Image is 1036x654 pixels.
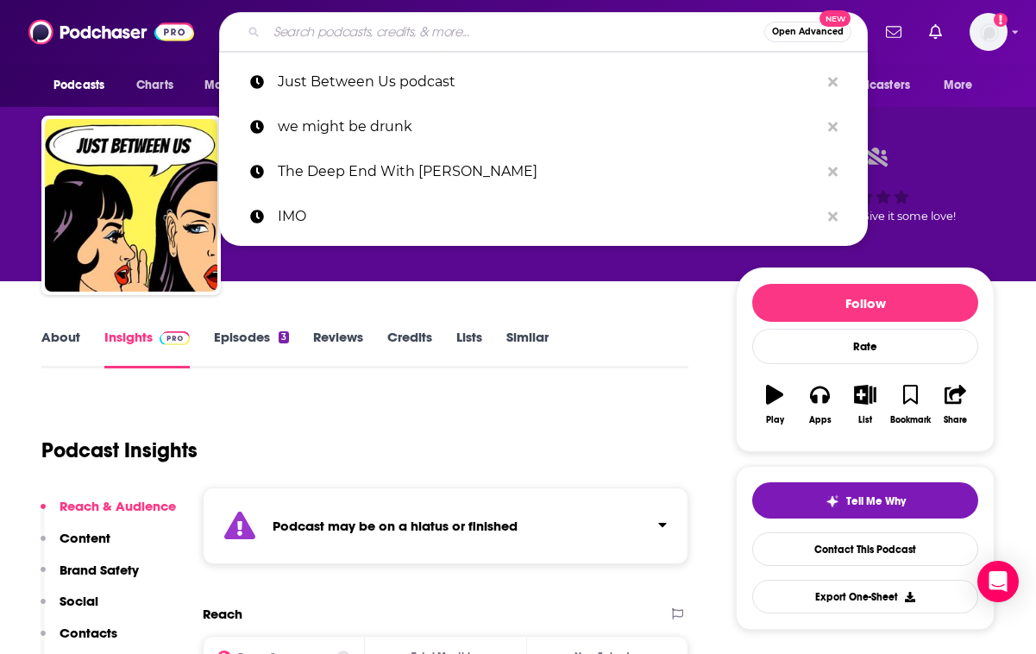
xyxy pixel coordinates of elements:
a: Reviews [313,329,363,368]
button: Social [41,593,98,625]
h2: Reach [203,606,242,622]
p: Just Between Us podcast [278,60,819,104]
p: IMO [278,194,819,239]
button: Brand Safety [41,562,139,594]
span: Podcasts [53,73,104,97]
span: For Podcasters [827,73,910,97]
img: tell me why sparkle [826,494,839,508]
a: Episodes3 [214,329,289,368]
div: Share [944,415,967,425]
p: we might be drunk [278,104,819,149]
a: Charts [125,69,184,102]
span: Charts [136,73,173,97]
button: Show profile menu [970,13,1008,51]
button: open menu [41,69,127,102]
a: Show notifications dropdown [922,17,949,47]
span: More [944,73,973,97]
p: Brand Safety [60,562,139,578]
a: IMO [219,194,868,239]
div: Apps [809,415,832,425]
p: Contacts [60,625,117,641]
p: Content [60,530,110,546]
p: The Deep End With Lecrae [278,149,819,194]
a: Lists [456,329,482,368]
a: Just Between Us podcast [219,60,868,104]
button: Open AdvancedNew [764,22,851,42]
a: About [41,329,80,368]
div: Play [766,415,784,425]
a: Credits [387,329,432,368]
span: Open Advanced [772,28,844,36]
p: Reach & Audience [60,498,176,514]
img: Just Between Us [45,119,217,292]
button: Share [933,374,978,436]
svg: Add a profile image [994,13,1008,27]
span: Logged in as KevinZ [970,13,1008,51]
h1: Podcast Insights [41,437,198,463]
section: Click to expand status details [203,487,688,564]
div: Open Intercom Messenger [977,561,1019,602]
button: open menu [192,69,288,102]
button: open menu [816,69,935,102]
a: Contact This Podcast [752,532,978,566]
span: New [819,10,851,27]
button: Apps [797,374,842,436]
strong: Podcast may be on a hiatus or finished [273,518,518,534]
button: open menu [932,69,995,102]
div: Search podcasts, credits, & more... [219,12,868,52]
span: Tell Me Why [846,494,906,508]
a: we might be drunk [219,104,868,149]
p: Social [60,593,98,609]
button: tell me why sparkleTell Me Why [752,482,978,519]
button: Follow [752,284,978,322]
div: Rate [752,329,978,364]
a: InsightsPodchaser Pro [104,329,190,368]
a: Show notifications dropdown [879,17,908,47]
img: Podchaser Pro [160,331,190,345]
button: Bookmark [888,374,932,436]
a: Similar [506,329,549,368]
img: Podchaser - Follow, Share and Rate Podcasts [28,16,194,48]
div: 3 [279,331,289,343]
div: Bookmark [890,415,931,425]
button: Reach & Audience [41,498,176,530]
button: List [843,374,888,436]
input: Search podcasts, credits, & more... [267,18,764,46]
button: Play [752,374,797,436]
a: The Deep End With [PERSON_NAME] [219,149,868,194]
button: Export One-Sheet [752,580,978,613]
span: Monitoring [204,73,266,97]
div: List [858,415,872,425]
button: Content [41,530,110,562]
img: User Profile [970,13,1008,51]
